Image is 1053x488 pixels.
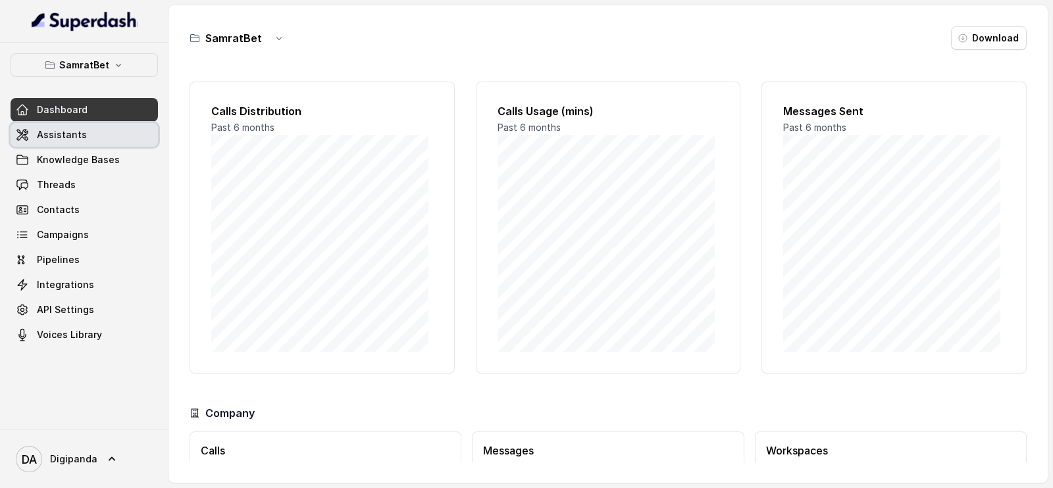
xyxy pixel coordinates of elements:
[498,122,561,133] span: Past 6 months
[11,441,158,477] a: Digipanda
[783,122,846,133] span: Past 6 months
[951,26,1027,50] button: Download
[205,405,255,421] h3: Company
[37,103,88,116] span: Dashboard
[11,298,158,322] a: API Settings
[211,103,433,119] h2: Calls Distribution
[37,328,102,341] span: Voices Library
[11,223,158,247] a: Campaigns
[11,98,158,122] a: Dashboard
[11,148,158,172] a: Knowledge Bases
[205,30,262,46] h3: SamratBet
[483,443,732,458] h3: Messages
[11,173,158,197] a: Threads
[59,57,109,73] p: SamratBet
[37,153,120,166] span: Knowledge Bases
[11,248,158,272] a: Pipelines
[201,443,450,458] h3: Calls
[11,273,158,297] a: Integrations
[37,228,89,241] span: Campaigns
[50,452,97,466] span: Digipanda
[766,443,1015,458] h3: Workspaces
[11,198,158,222] a: Contacts
[11,123,158,147] a: Assistants
[37,303,94,316] span: API Settings
[37,253,80,266] span: Pipelines
[32,11,138,32] img: light.svg
[37,203,80,216] span: Contacts
[783,103,1005,119] h2: Messages Sent
[37,128,87,141] span: Assistants
[37,278,94,291] span: Integrations
[498,103,719,119] h2: Calls Usage (mins)
[11,53,158,77] button: SamratBet
[11,323,158,347] a: Voices Library
[211,122,274,133] span: Past 6 months
[22,452,37,466] text: DA
[37,178,76,191] span: Threads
